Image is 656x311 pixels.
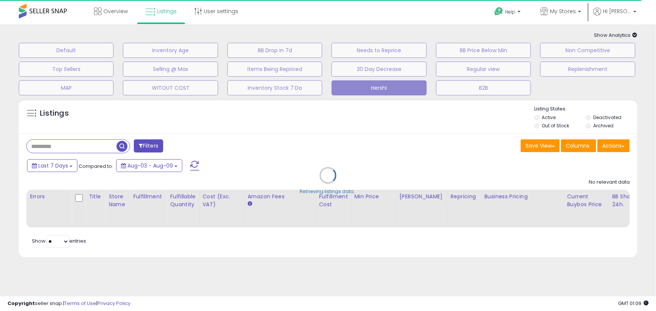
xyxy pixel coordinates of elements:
[8,300,130,307] div: seller snap | |
[123,80,218,95] button: WITOUT COST
[19,80,114,95] button: MAP
[8,300,35,307] strong: Copyright
[550,8,576,15] span: My Stores
[300,189,356,195] div: Retrieving listings data..
[227,80,322,95] button: Inventory Stock 7 Da
[540,43,635,58] button: Non Competitive
[494,7,503,16] i: Get Help
[603,8,631,15] span: Hi [PERSON_NAME]
[505,9,515,15] span: Help
[436,62,531,77] button: Regular view
[157,8,177,15] span: Listings
[594,32,637,39] span: Show Analytics
[540,62,635,77] button: Replenishment
[64,300,96,307] a: Terms of Use
[103,8,128,15] span: Overview
[19,62,114,77] button: Top Sellers
[123,62,218,77] button: Selling @ Max
[123,43,218,58] button: Inventory Age
[19,43,114,58] button: Default
[332,80,426,95] button: Hershi
[488,1,528,24] a: Help
[332,43,426,58] button: Needs to Reprice
[436,43,531,58] button: BB Price Below Min
[97,300,130,307] a: Privacy Policy
[227,62,322,77] button: Items Being Repriced
[332,62,426,77] button: 30 Day Decrease
[618,300,648,307] span: 2025-08-17 01:09 GMT
[593,8,636,24] a: Hi [PERSON_NAME]
[227,43,322,58] button: BB Drop in 7d
[436,80,531,95] button: B2B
